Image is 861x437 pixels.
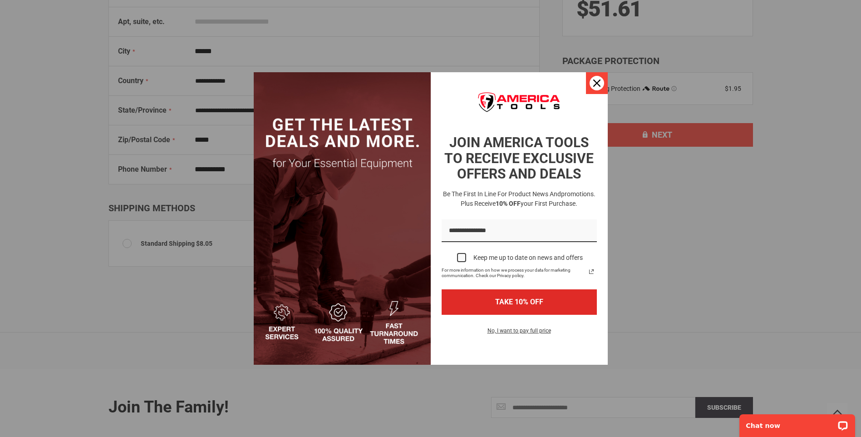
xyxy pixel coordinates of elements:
[586,266,597,277] svg: link icon
[440,189,599,209] h3: Be the first in line for product news and
[586,266,597,277] a: Read our Privacy Policy
[593,79,600,87] svg: close icon
[442,289,597,314] button: TAKE 10% OFF
[480,326,558,341] button: No, I want to pay full price
[444,134,594,182] strong: JOIN AMERICA TOOLS TO RECEIVE EXCLUSIVE OFFERS AND DEALS
[461,190,595,207] span: promotions. Plus receive your first purchase.
[586,72,608,94] button: Close
[473,254,583,262] div: Keep me up to date on news and offers
[442,219,597,243] input: Email field
[496,200,521,207] strong: 10% OFF
[442,268,586,278] span: For more information on how we process your data for marketing communication. Check our Privacy p...
[733,408,861,437] iframe: LiveChat chat widget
